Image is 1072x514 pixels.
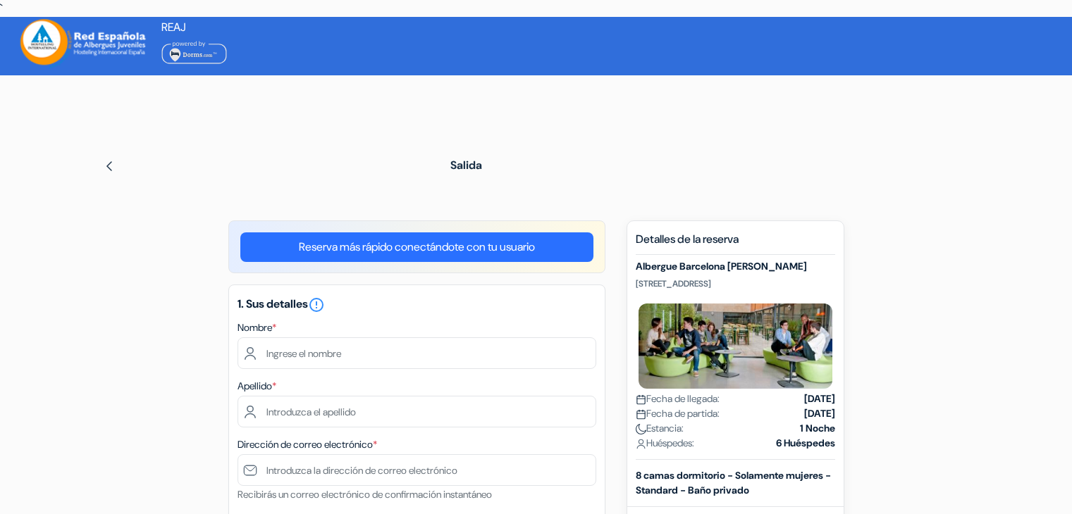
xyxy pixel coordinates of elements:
span: Salida [450,158,482,173]
strong: 1 Noche [800,421,835,436]
i: error_outline [308,296,325,313]
label: Apellido [238,379,276,394]
strong: 6 Huéspedes [776,436,835,451]
img: user_icon.svg [636,439,646,449]
small: Recibirás un correo electrónico de confirmación instantáneo [238,488,492,501]
h5: 1. Sus detalles [238,296,596,313]
strong: [DATE] [804,391,835,406]
input: Introduzca el apellido [238,396,596,427]
span: Fecha de llegada: [636,391,720,406]
img: calendar.svg [636,409,646,420]
label: Dirección de correo electrónico [238,437,377,452]
a: Reserva más rápido conectándote con tu usuario [240,232,593,262]
span: REAJ [161,20,186,35]
h5: Albergue Barcelona [PERSON_NAME] [636,261,835,272]
h5: Detalles de la reserva [636,232,835,255]
strong: [DATE] [804,406,835,421]
img: moon.svg [636,424,646,434]
p: [STREET_ADDRESS] [636,278,835,289]
input: Introduzca la dirección de correo electrónico [238,454,596,486]
b: 8 camas dormitorio - Solamente mujeres - Standard - Baño privado [636,469,831,496]
span: Estancia: [636,421,684,436]
span: Huéspedes: [636,436,694,451]
img: left_arrow.svg [104,161,115,172]
a: error_outline [308,296,325,311]
span: Fecha de partida: [636,406,720,421]
img: calendar.svg [636,394,646,405]
label: Nombre [238,320,276,335]
input: Ingrese el nombre [238,337,596,369]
